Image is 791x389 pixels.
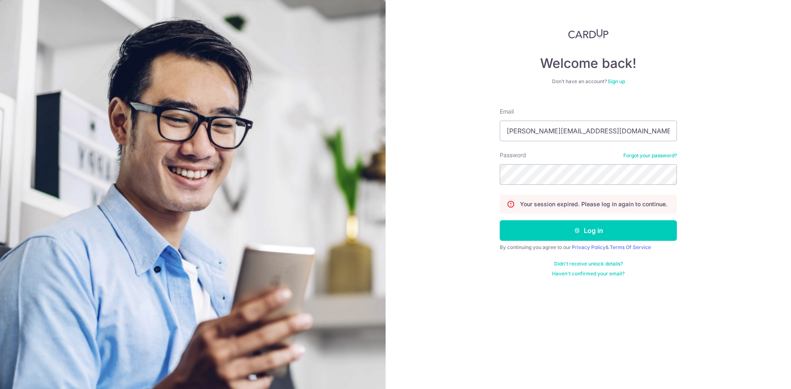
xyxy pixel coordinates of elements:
button: Log in [500,220,677,241]
input: Enter your Email [500,121,677,141]
img: CardUp Logo [568,29,608,39]
a: Forgot your password? [623,152,677,159]
h4: Welcome back! [500,55,677,72]
a: Didn't receive unlock details? [554,261,623,267]
p: Your session expired. Please log in again to continue. [520,200,667,208]
a: Haven't confirmed your email? [552,270,625,277]
label: Email [500,107,514,116]
a: Privacy Policy [572,244,606,250]
div: Don’t have an account? [500,78,677,85]
a: Sign up [608,78,625,84]
a: Terms Of Service [610,244,651,250]
div: By continuing you agree to our & [500,244,677,251]
label: Password [500,151,526,159]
